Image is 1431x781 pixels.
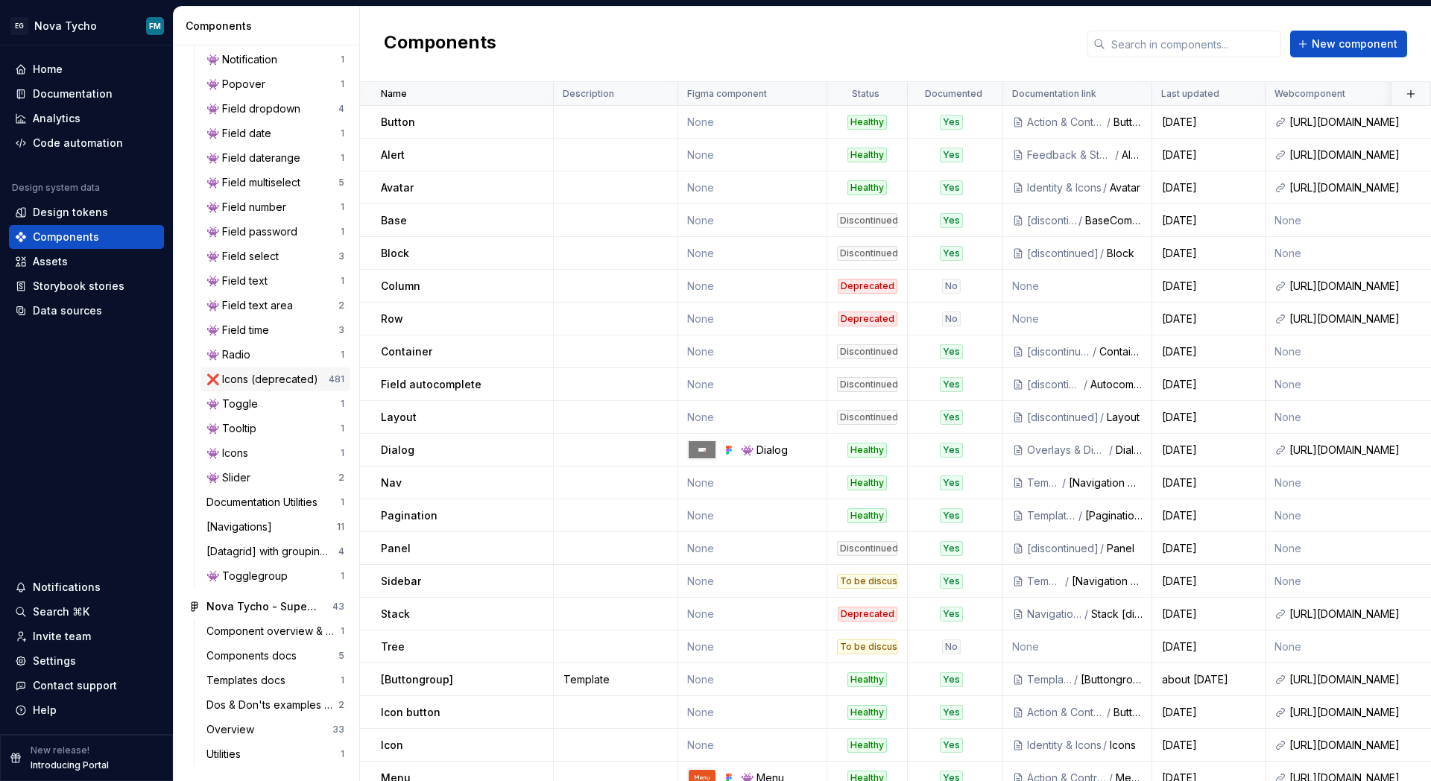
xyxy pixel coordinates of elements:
div: / [1099,541,1107,556]
a: 👾 Field daterange1 [200,146,350,170]
td: None [678,401,827,434]
div: 👾 Slider [206,470,256,485]
a: Home [9,57,164,81]
div: 1 [341,226,344,238]
div: [DATE] [1153,180,1264,195]
div: 👾 Popover [206,77,271,92]
td: None [678,499,827,532]
a: Code automation [9,131,164,155]
p: Nav [381,475,402,490]
div: Yes [940,607,963,622]
div: Yes [940,148,963,162]
a: Dos & Don'ts examples for UX Writing2 [200,693,350,717]
div: [DATE] [1153,574,1264,589]
p: Button [381,115,415,130]
div: Discontinued [837,541,897,556]
div: 👾 Radio [206,347,256,362]
a: Documentation [9,82,164,106]
div: Nova Tycho [34,19,97,34]
div: 4 [338,546,344,557]
div: Container [1099,344,1143,359]
div: / [1077,213,1085,228]
p: Documentation link [1012,88,1096,100]
div: / [1099,410,1107,425]
div: [DATE] [1153,607,1264,622]
div: [DATE] [1153,508,1264,523]
div: No [942,639,961,654]
div: Dialog [1116,443,1143,458]
div: 👾 Field text [206,273,274,288]
a: Overview33 [200,718,350,742]
a: 👾 Radio1 [200,343,350,367]
div: Templates [1027,508,1077,523]
div: / [1113,148,1122,162]
div: 👾 Toggle [206,396,264,411]
a: Assets [9,250,164,273]
p: Pagination [381,508,437,523]
div: Identity & Icons [1027,180,1102,195]
a: 👾 Popover1 [200,72,350,96]
div: [DATE] [1153,312,1264,326]
a: 👾 Field select3 [200,244,350,268]
td: None [678,630,827,663]
div: Healthy [847,508,887,523]
p: Panel [381,541,411,556]
img: 👾 Dialog [689,441,715,458]
div: Healthy [847,180,887,195]
div: 1 [341,127,344,139]
div: Data sources [33,303,102,318]
div: Layout [1107,410,1143,425]
div: [DATE] [1153,213,1264,228]
div: 👾 Field text area [206,298,299,313]
div: Templates docs [206,673,291,688]
div: Notifications [33,580,101,595]
td: None [678,565,827,598]
div: 1 [341,748,344,760]
div: Documentation Utilities [206,495,323,510]
div: [Pagination] [1085,508,1143,523]
div: Feedback & Status [1027,148,1113,162]
div: 1 [341,625,344,637]
div: Dos & Don'ts examples for UX Writing [206,698,338,712]
div: ❌ Icons (deprecated) [206,372,324,387]
div: [DATE] [1153,148,1264,162]
input: Search in components... [1105,31,1281,57]
div: Healthy [847,475,887,490]
div: FM [149,20,161,32]
div: [DATE] [1153,344,1264,359]
td: None [1003,270,1152,303]
td: None [678,532,827,565]
div: Yes [940,246,963,261]
p: Base [381,213,407,228]
div: 1 [341,201,344,213]
div: [DATE] [1153,541,1264,556]
p: Introducing Portal [31,759,109,771]
div: Components [33,230,99,244]
div: Yes [940,541,963,556]
div: [DATE] [1153,410,1264,425]
div: 👾 Field time [206,323,275,338]
p: Documented [925,88,982,100]
div: / [1091,344,1099,359]
div: [Navigations] [206,519,278,534]
div: 1 [341,674,344,686]
p: Stack [381,607,410,622]
div: [DATE] [1153,115,1264,130]
td: None [678,598,827,630]
div: Home [33,62,63,77]
div: 👾 Dialog [741,443,818,458]
div: [Navigation Vertical] [1072,574,1143,589]
a: Analytics [9,107,164,130]
div: Discontinued [837,213,897,228]
div: No [942,312,961,326]
a: 👾 Field dropdown4 [200,97,350,121]
a: Invite team [9,625,164,648]
p: Avatar [381,180,414,195]
a: 👾 Field time3 [200,318,350,342]
div: Healthy [847,672,887,687]
div: Yes [940,443,963,458]
div: Panel [1107,541,1143,556]
p: Description [563,88,614,100]
div: 1 [341,423,344,434]
div: Discontinued [837,344,897,359]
